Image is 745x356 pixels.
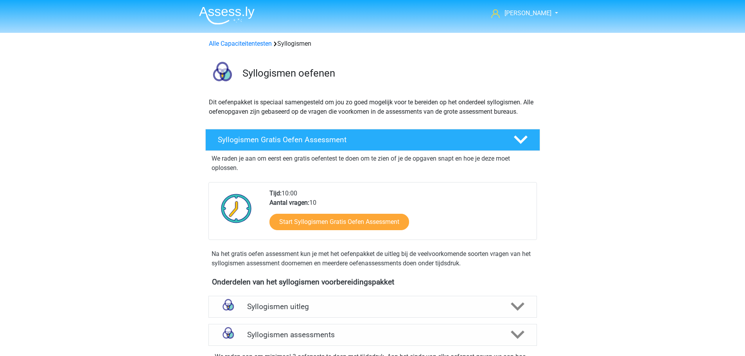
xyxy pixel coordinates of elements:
b: Tijd: [269,190,282,197]
a: Start Syllogismen Gratis Oefen Assessment [269,214,409,230]
a: Syllogismen Gratis Oefen Assessment [202,129,543,151]
a: uitleg Syllogismen uitleg [205,296,540,318]
a: assessments Syllogismen assessments [205,324,540,346]
img: syllogismen assessments [218,325,238,345]
h4: Syllogismen assessments [247,330,498,339]
h3: Syllogismen oefenen [242,67,534,79]
img: syllogismen [206,58,239,91]
a: Alle Capaciteitentesten [209,40,272,47]
p: We raden je aan om eerst een gratis oefentest te doen om te zien of je de opgaven snapt en hoe je... [212,154,534,173]
img: Assessly [199,6,255,25]
h4: Syllogismen uitleg [247,302,498,311]
a: [PERSON_NAME] [488,9,552,18]
img: syllogismen uitleg [218,297,238,317]
h4: Syllogismen Gratis Oefen Assessment [218,135,501,144]
p: Dit oefenpakket is speciaal samengesteld om jou zo goed mogelijk voor te bereiden op het onderdee... [209,98,537,116]
b: Aantal vragen: [269,199,309,206]
h4: Onderdelen van het syllogismen voorbereidingspakket [212,277,533,286]
div: Na het gratis oefen assessment kun je met het oefenpakket de uitleg bij de veelvoorkomende soorte... [208,249,537,268]
div: Syllogismen [206,39,540,48]
div: 10:00 10 [264,189,536,240]
span: [PERSON_NAME] [504,9,551,17]
img: Klok [217,189,256,228]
